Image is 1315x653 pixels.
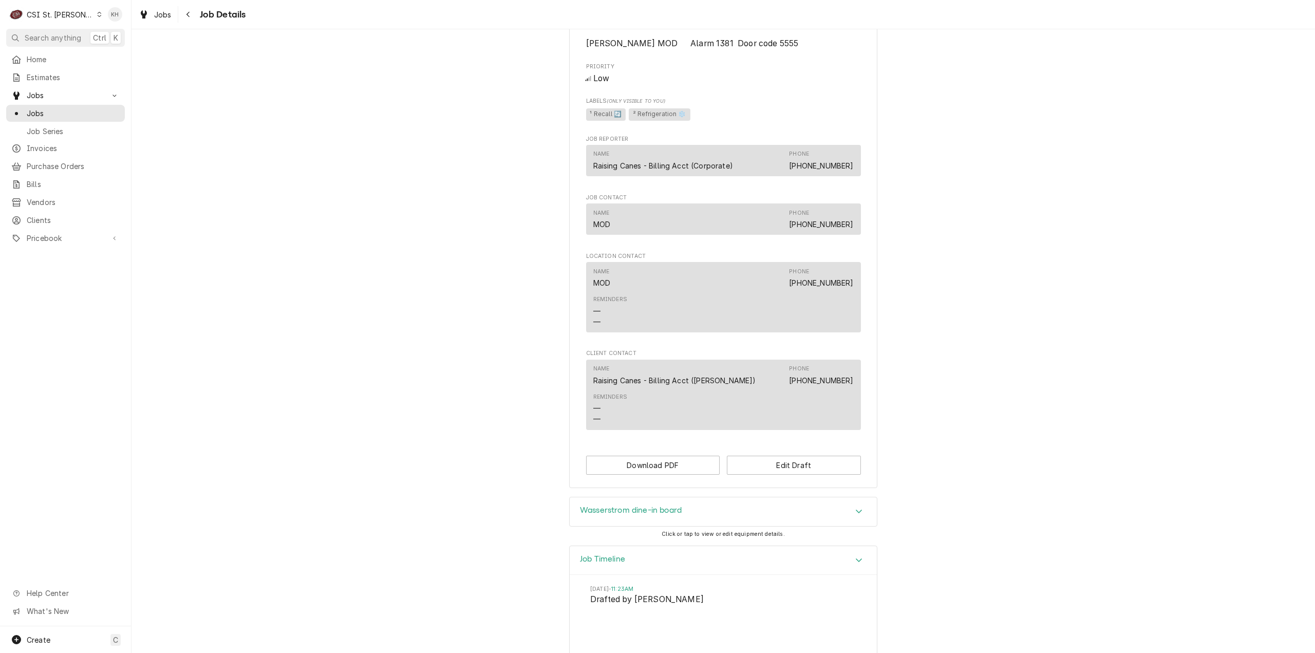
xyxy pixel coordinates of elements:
[590,585,856,593] span: Timestamp
[789,209,853,230] div: Phone
[6,194,125,211] a: Vendors
[580,506,682,515] h3: Wasserstrom dine-in board
[727,456,861,475] button: Edit Draft
[6,51,125,68] a: Home
[593,365,756,385] div: Name
[593,403,600,414] div: —
[27,54,120,65] span: Home
[593,393,627,424] div: Reminders
[586,203,861,239] div: Job Contact List
[593,316,600,327] div: —
[593,365,610,373] div: Name
[197,8,246,22] span: Job Details
[27,108,120,119] span: Jobs
[6,158,125,175] a: Purchase Orders
[586,203,861,235] div: Contact
[586,194,861,202] span: Job Contact
[789,365,809,373] div: Phone
[590,585,856,620] li: Event
[9,7,24,22] div: C
[570,546,877,575] div: Accordion Header
[6,123,125,140] a: Job Series
[590,593,856,608] span: Event String
[27,215,120,226] span: Clients
[570,497,877,526] div: Accordion Header
[607,98,665,104] span: (Only Visible to You)
[27,197,120,208] span: Vendors
[789,365,853,385] div: Phone
[9,7,24,22] div: CSI St. Louis's Avatar
[113,635,118,645] span: C
[593,306,600,316] div: —
[180,6,197,23] button: Navigate back
[593,209,610,230] div: Name
[789,278,853,287] a: [PHONE_NUMBER]
[586,108,626,121] span: ¹ Recall 🔄
[108,7,122,22] div: Kelsey Hetlage's Avatar
[662,531,785,537] span: Click or tap to view or edit equipment details.
[593,268,610,288] div: Name
[593,150,733,171] div: Name
[586,107,861,123] span: [object Object]
[586,360,861,430] div: Contact
[586,63,861,85] div: Priority
[27,90,104,101] span: Jobs
[27,161,120,172] span: Purchase Orders
[580,554,625,564] h3: Job Timeline
[789,209,809,217] div: Phone
[114,32,118,43] span: K
[6,230,125,247] a: Go to Pricebook
[586,252,861,260] span: Location Contact
[586,97,861,122] div: [object Object]
[6,105,125,122] a: Jobs
[586,252,861,337] div: Location Contact
[25,32,81,43] span: Search anything
[789,268,809,276] div: Phone
[586,262,861,332] div: Contact
[569,497,877,527] div: Wasserstrom dine-in board
[6,603,125,620] a: Go to What's New
[789,161,853,170] a: [PHONE_NUMBER]
[586,456,720,475] button: Download PDF
[586,262,861,337] div: Location Contact List
[27,72,120,83] span: Estimates
[6,585,125,602] a: Go to Help Center
[6,29,125,47] button: Search anythingCtrlK
[108,7,122,22] div: KH
[586,349,861,434] div: Client Contact
[586,456,861,475] div: Button Group Row
[593,150,610,158] div: Name
[593,277,610,288] div: MOD
[586,145,861,176] div: Contact
[6,87,125,104] a: Go to Jobs
[593,375,756,386] div: Raising Canes - Billing Acct ([PERSON_NAME])
[593,295,627,304] div: Reminders
[6,69,125,86] a: Estimates
[586,194,861,240] div: Job Contact
[593,219,610,230] div: MOD
[6,176,125,193] a: Bills
[586,72,861,85] div: Low
[154,9,172,20] span: Jobs
[593,295,627,327] div: Reminders
[586,97,861,105] span: Labels
[27,636,50,644] span: Create
[611,586,633,592] em: 11:23AM
[593,393,627,401] div: Reminders
[593,160,733,171] div: Raising Canes - Billing Acct (Corporate)
[593,209,610,217] div: Name
[93,32,106,43] span: Ctrl
[789,150,853,171] div: Phone
[629,108,690,121] span: ² Refrigeration ❄️
[27,126,120,137] span: Job Series
[570,497,877,526] button: Accordion Details Expand Trigger
[586,145,861,181] div: Job Reporter List
[586,135,861,143] span: Job Reporter
[586,63,861,71] span: Priority
[586,135,861,181] div: Job Reporter
[789,376,853,385] a: [PHONE_NUMBER]
[135,6,176,23] a: Jobs
[27,143,120,154] span: Invoices
[586,349,861,358] span: Client Contact
[586,72,861,85] span: Priority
